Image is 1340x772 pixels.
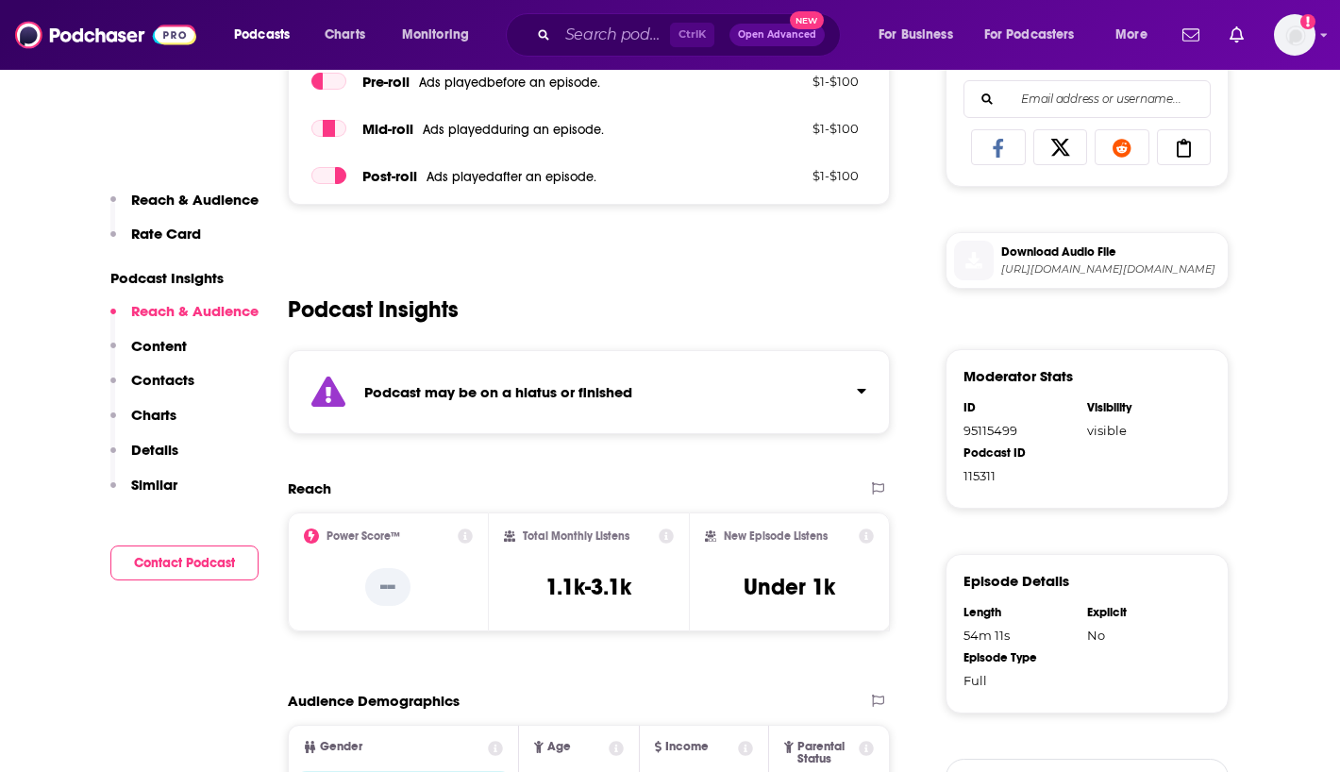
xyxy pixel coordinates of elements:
[131,225,201,243] p: Rate Card
[1001,262,1220,277] span: https://streamer1.afa.net/tracking/streamer1.afa.net/afr-aod/AiringTheAddisons/AA_20210715.mp3
[1300,14,1315,29] svg: Add a profile image
[1115,22,1147,48] span: More
[110,545,259,580] button: Contact Podcast
[1274,14,1315,56] img: User Profile
[736,121,859,136] p: $ 1 - $ 100
[110,225,201,260] button: Rate Card
[744,573,835,601] h3: Under 1k
[131,302,259,320] p: Reach & Audience
[865,20,977,50] button: open menu
[963,367,1073,385] h3: Moderator Stats
[524,13,859,57] div: Search podcasts, credits, & more...
[547,741,571,753] span: Age
[963,673,1075,688] div: Full
[234,22,290,48] span: Podcasts
[736,168,859,183] p: $ 1 - $ 100
[1222,19,1251,51] a: Show notifications dropdown
[954,241,1220,280] a: Download Audio File[URL][DOMAIN_NAME][DOMAIN_NAME]
[221,20,314,50] button: open menu
[963,423,1075,438] div: 95115499
[131,337,187,355] p: Content
[1087,423,1198,438] div: visible
[402,22,469,48] span: Monitoring
[364,383,632,401] strong: Podcast may be on a hiatus or finished
[131,476,177,494] p: Similar
[545,573,631,601] h3: 1.1k-3.1k
[1274,14,1315,56] button: Show profile menu
[110,302,259,337] button: Reach & Audience
[971,129,1026,165] a: Share on Facebook
[389,20,494,50] button: open menu
[362,167,417,185] span: Post -roll
[724,529,828,543] h2: New Episode Listens
[419,75,600,91] span: Ads played before an episode .
[288,479,331,497] h2: Reach
[963,605,1075,620] div: Length
[665,741,709,753] span: Income
[1001,243,1220,260] span: Download Audio File
[131,406,176,424] p: Charts
[736,74,859,89] p: $ 1 - $ 100
[1033,129,1088,165] a: Share on X/Twitter
[738,30,816,40] span: Open Advanced
[110,406,176,441] button: Charts
[963,468,1075,483] div: 115311
[984,22,1075,48] span: For Podcasters
[110,441,178,476] button: Details
[110,337,187,372] button: Content
[1087,628,1198,643] div: No
[1095,129,1149,165] a: Share on Reddit
[729,24,825,46] button: Open AdvancedNew
[312,20,377,50] a: Charts
[362,120,413,138] span: Mid -roll
[963,650,1075,665] div: Episode Type
[1175,19,1207,51] a: Show notifications dropdown
[288,350,890,434] section: Click to expand status details
[963,80,1211,118] div: Search followers
[320,741,362,753] span: Gender
[427,169,596,185] span: Ads played after an episode .
[1087,400,1198,415] div: Visibility
[15,17,196,53] img: Podchaser - Follow, Share and Rate Podcasts
[963,572,1069,590] h3: Episode Details
[110,371,194,406] button: Contacts
[110,476,177,511] button: Similar
[523,529,629,543] h2: Total Monthly Listens
[1274,14,1315,56] span: Logged in as shcarlos
[963,628,1075,643] div: 54m 11s
[797,741,856,765] span: Parental Status
[670,23,714,47] span: Ctrl K
[131,441,178,459] p: Details
[879,22,953,48] span: For Business
[325,22,365,48] span: Charts
[1087,605,1198,620] div: Explicit
[131,371,194,389] p: Contacts
[365,568,410,606] p: --
[110,269,259,287] p: Podcast Insights
[963,400,1075,415] div: ID
[362,73,410,91] span: Pre -roll
[423,122,604,138] span: Ads played during an episode .
[131,191,259,209] p: Reach & Audience
[980,81,1195,117] input: Email address or username...
[558,20,670,50] input: Search podcasts, credits, & more...
[963,445,1075,461] div: Podcast ID
[288,295,459,324] h2: Podcast Insights
[1157,129,1212,165] a: Copy Link
[972,20,1102,50] button: open menu
[790,11,824,29] span: New
[1102,20,1171,50] button: open menu
[110,191,259,226] button: Reach & Audience
[327,529,400,543] h2: Power Score™
[288,692,460,710] h2: Audience Demographics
